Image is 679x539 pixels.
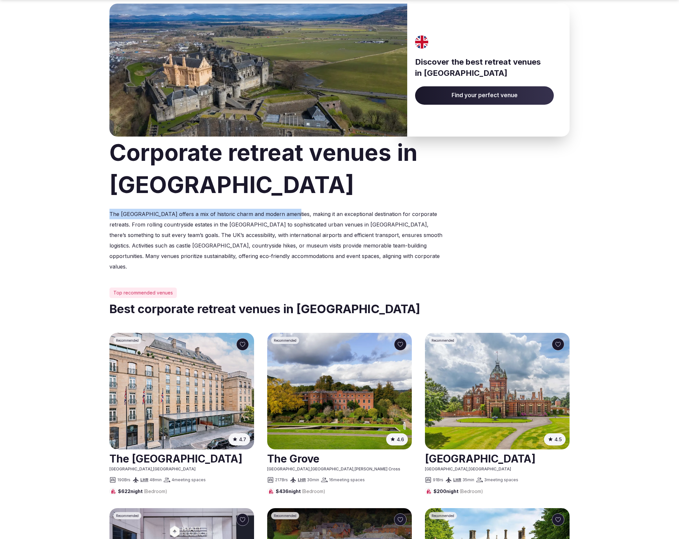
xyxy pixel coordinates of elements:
[433,488,483,495] span: $200 night
[274,338,296,343] span: Recommended
[113,512,141,519] div: Recommended
[118,488,167,495] span: $622 night
[267,450,412,466] a: View venue
[484,477,518,483] span: 3 meeting spaces
[172,477,206,483] span: 4 meeting spaces
[109,333,254,449] a: See The Berkeley London
[425,466,467,471] span: [GEOGRAPHIC_DATA]
[311,466,353,471] span: [GEOGRAPHIC_DATA]
[113,337,141,344] div: Recommended
[109,301,570,317] h2: Best corporate retreat venues in [GEOGRAPHIC_DATA]
[544,433,566,445] button: 4.5
[425,450,570,466] a: View venue
[228,433,250,445] button: 4.7
[153,466,196,471] span: [GEOGRAPHIC_DATA]
[109,450,254,466] h2: The [GEOGRAPHIC_DATA]
[462,477,474,483] span: 35 min
[433,477,443,483] span: 91 Brs
[329,477,365,483] span: 16 meeting spaces
[274,513,296,518] span: Recommended
[425,333,570,449] a: See The Elvetham - Country House Hotel
[267,450,412,466] h2: The Grove
[116,513,139,518] span: Recommended
[109,288,177,298] div: Top recommended venues
[144,488,167,494] span: (Bedroom)
[239,436,246,443] span: 4.7
[109,137,570,201] h1: Corporate retreat venues in [GEOGRAPHIC_DATA]
[109,209,446,272] p: The [GEOGRAPHIC_DATA] offers a mix of historic charm and modern amenities, making it an exception...
[415,56,554,78] h3: Discover the best retreat venues in [GEOGRAPHIC_DATA]
[425,450,570,466] h2: [GEOGRAPHIC_DATA]
[397,436,404,443] span: 4.6
[453,477,461,482] a: LHR
[267,333,412,449] a: See The Grove
[432,338,454,343] span: Recommended
[298,477,306,482] a: LHR
[109,450,254,466] a: View venue
[267,333,412,449] img: The Grove
[459,488,483,494] span: (Bedroom)
[117,477,130,483] span: 190 Brs
[109,466,152,471] span: [GEOGRAPHIC_DATA]
[109,4,407,137] img: Banner image for United Kingdom representative of the country
[302,488,325,494] span: (Bedroom)
[267,466,310,471] span: [GEOGRAPHIC_DATA]
[386,433,408,445] button: 4.6
[275,477,288,483] span: 217 Brs
[415,86,554,105] a: Find your perfect venue
[116,338,139,343] span: Recommended
[150,477,162,483] span: 48 min
[429,512,457,519] div: Recommended
[109,333,254,449] img: The Berkeley London
[271,337,299,344] div: Recommended
[469,466,511,471] span: [GEOGRAPHIC_DATA]
[307,477,319,483] span: 30 min
[276,488,325,495] span: $436 night
[310,466,311,471] span: ,
[413,35,431,49] img: United Kingdom's flag
[425,333,570,449] img: The Elvetham - Country House Hotel
[429,337,457,344] div: Recommended
[152,466,153,471] span: ,
[467,466,469,471] span: ,
[353,466,355,471] span: ,
[140,477,148,482] a: LHR
[432,513,454,518] span: Recommended
[271,512,299,519] div: Recommended
[554,436,562,443] span: 4.5
[355,466,400,471] span: [PERSON_NAME] Cross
